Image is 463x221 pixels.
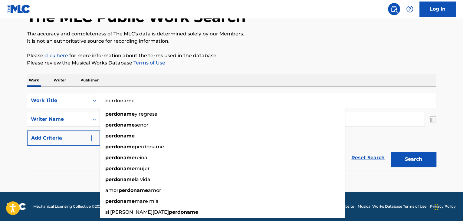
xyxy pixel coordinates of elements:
strong: perdoname [119,187,148,193]
p: Please review the Musical Works Database [27,59,436,67]
span: mare mia [135,198,159,204]
button: Search [391,152,436,167]
div: Help [404,3,416,15]
p: Work [27,74,41,87]
strong: perdoname [105,166,135,171]
img: MLC Logo [7,5,31,13]
button: Add Criteria [27,130,100,146]
span: amor [105,187,119,193]
strong: perdoname [105,144,135,150]
img: Delete Criterion [429,112,436,127]
a: Log In [419,2,456,17]
div: Writer Name [31,116,85,123]
span: la vida [135,176,150,182]
span: mujer [135,166,150,171]
div: Work Title [31,97,85,104]
a: click here [44,53,68,58]
a: Public Search [388,3,400,15]
p: It is not an authoritative source for recording information. [27,38,436,45]
div: Arrastrar [435,198,438,216]
a: Reset Search [348,151,388,164]
p: Please for more information about the terms used in the database. [27,52,436,59]
strong: perdoname [105,176,135,182]
p: The accuracy and completeness of The MLC's data is determined solely by our Members. [27,30,436,38]
div: Widget de chat [433,192,463,221]
p: Publisher [79,74,100,87]
iframe: Chat Widget [433,192,463,221]
p: Writer [52,74,68,87]
img: search [390,5,398,13]
a: Privacy Policy [430,204,456,209]
span: si [PERSON_NAME][DATE] [105,209,169,215]
span: senor [135,122,149,128]
img: logo [7,203,26,210]
span: perdoname [135,144,164,150]
a: Terms of Use [132,60,165,66]
strong: perdoname [105,133,135,139]
form: Search Form [27,93,436,170]
strong: perdoname [105,198,135,204]
span: reina [135,155,147,160]
img: help [406,5,413,13]
span: amor [148,187,161,193]
a: Musical Works Database Terms of Use [358,204,426,209]
strong: perdoname [105,122,135,128]
strong: perdoname [105,155,135,160]
img: 9d2ae6d4665cec9f34b9.svg [88,134,95,142]
span: Mechanical Licensing Collective © 2025 [33,204,103,209]
strong: perdoname [169,209,198,215]
strong: perdoname [105,111,135,117]
span: y regresa [135,111,158,117]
